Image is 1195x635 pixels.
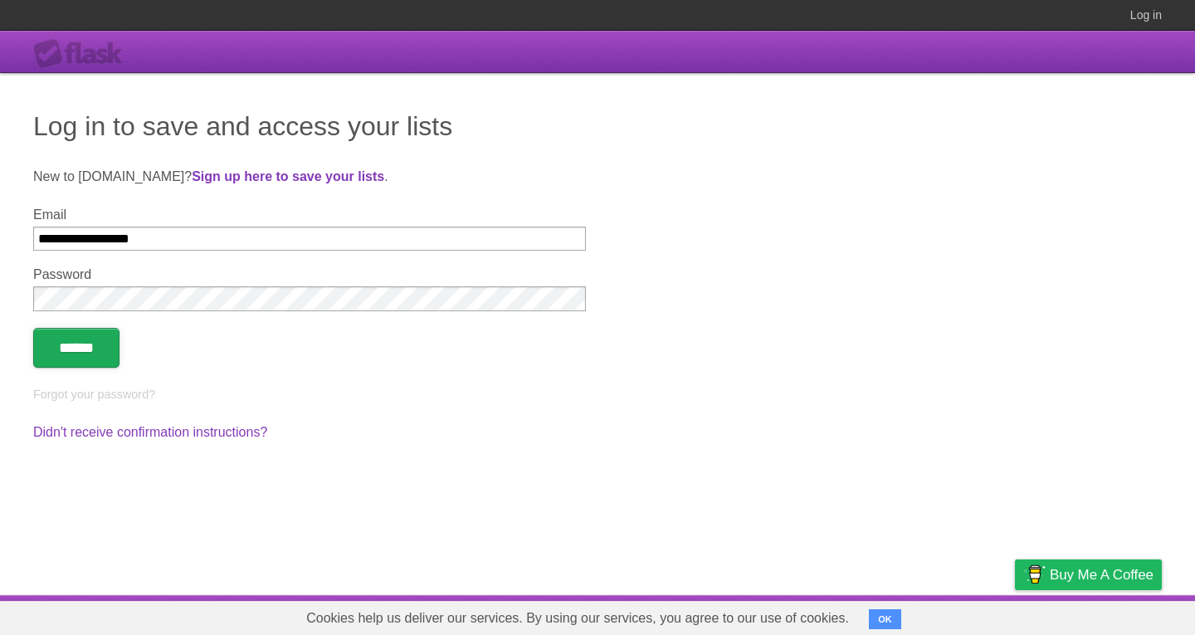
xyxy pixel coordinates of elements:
[33,39,133,69] div: Flask
[1015,559,1162,590] a: Buy me a coffee
[849,599,916,631] a: Developers
[869,609,901,629] button: OK
[33,267,586,282] label: Password
[290,602,866,635] span: Cookies help us deliver our services. By using our services, you agree to our use of cookies.
[1057,599,1162,631] a: Suggest a feature
[33,208,586,222] label: Email
[33,425,267,439] a: Didn't receive confirmation instructions?
[794,599,829,631] a: About
[1050,560,1154,589] span: Buy me a coffee
[993,599,1036,631] a: Privacy
[33,167,1162,187] p: New to [DOMAIN_NAME]? .
[33,388,155,401] a: Forgot your password?
[192,169,384,183] a: Sign up here to save your lists
[33,106,1162,146] h1: Log in to save and access your lists
[1023,560,1046,589] img: Buy me a coffee
[937,599,973,631] a: Terms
